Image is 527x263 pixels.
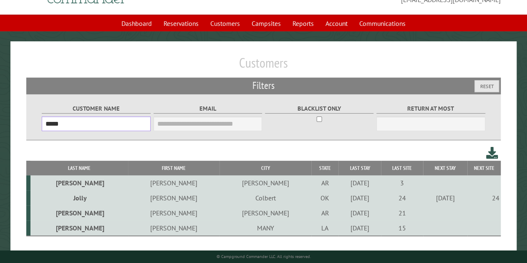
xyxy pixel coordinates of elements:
[30,175,128,190] td: [PERSON_NAME]
[154,104,262,114] label: Email
[205,15,245,31] a: Customers
[116,15,157,31] a: Dashboard
[376,104,485,114] label: Return at most
[287,15,319,31] a: Reports
[219,190,311,205] td: Colbert
[340,179,380,187] div: [DATE]
[423,161,467,175] th: Next Stay
[474,80,499,92] button: Reset
[42,104,151,114] label: Customer Name
[311,190,339,205] td: OK
[311,175,339,190] td: AR
[128,175,219,190] td: [PERSON_NAME]
[159,15,204,31] a: Reservations
[30,220,128,236] td: [PERSON_NAME]
[30,161,128,175] th: Last Name
[320,15,353,31] a: Account
[340,194,380,202] div: [DATE]
[338,161,381,175] th: Last Stay
[354,15,411,31] a: Communications
[340,224,380,232] div: [DATE]
[467,161,501,175] th: Next Site
[128,190,219,205] td: [PERSON_NAME]
[381,161,423,175] th: Last Site
[381,205,423,220] td: 21
[381,220,423,236] td: 15
[265,104,374,114] label: Blacklist only
[219,205,311,220] td: [PERSON_NAME]
[311,220,339,236] td: LA
[26,55,501,78] h1: Customers
[340,209,380,217] div: [DATE]
[311,161,339,175] th: State
[247,15,286,31] a: Campsites
[219,220,311,236] td: MANY
[26,78,501,94] h2: Filters
[30,205,128,220] td: [PERSON_NAME]
[128,161,219,175] th: First Name
[467,190,501,205] td: 24
[381,175,423,190] td: 3
[128,220,219,236] td: [PERSON_NAME]
[128,205,219,220] td: [PERSON_NAME]
[217,254,311,259] small: © Campground Commander LLC. All rights reserved.
[219,161,311,175] th: City
[424,194,466,202] div: [DATE]
[381,190,423,205] td: 24
[486,145,498,161] a: Download this customer list (.csv)
[30,190,128,205] td: Jolly
[311,205,339,220] td: AR
[219,175,311,190] td: [PERSON_NAME]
